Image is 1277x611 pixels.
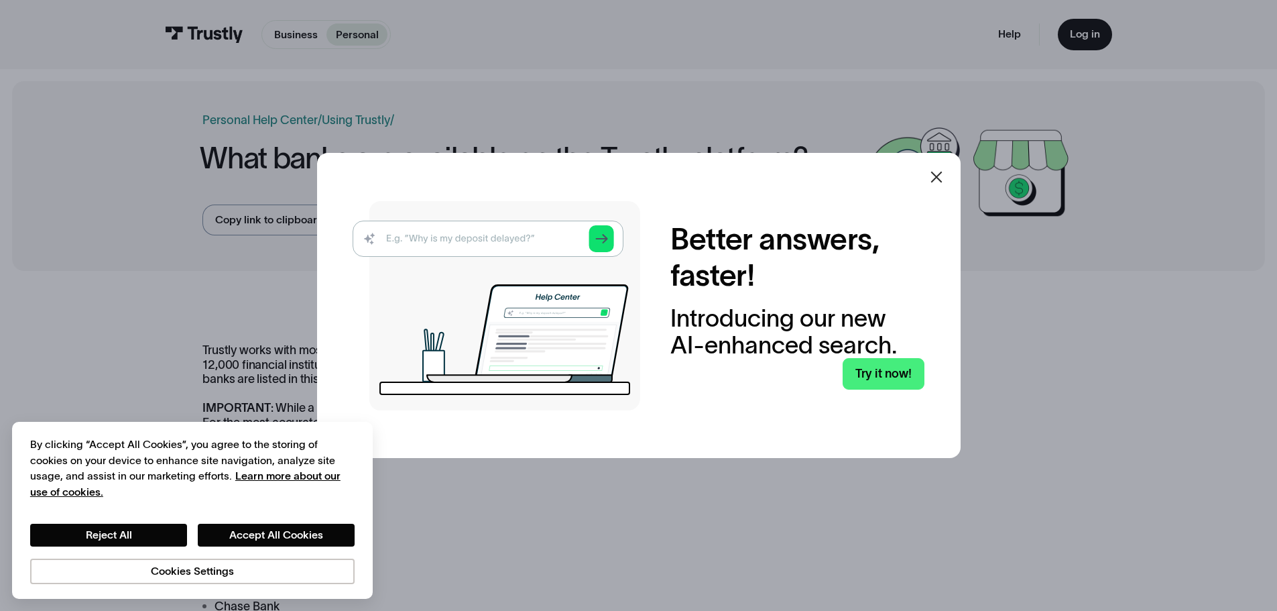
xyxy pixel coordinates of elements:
[30,524,187,547] button: Reject All
[30,559,355,584] button: Cookies Settings
[12,422,373,599] div: Cookie banner
[843,358,924,390] a: Try it now!
[670,305,924,358] div: Introducing our new AI-enhanced search.
[198,524,355,547] button: Accept All Cookies
[670,221,924,294] h2: Better answers, faster!
[30,437,355,584] div: Privacy
[30,437,355,500] div: By clicking “Accept All Cookies”, you agree to the storing of cookies on your device to enhance s...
